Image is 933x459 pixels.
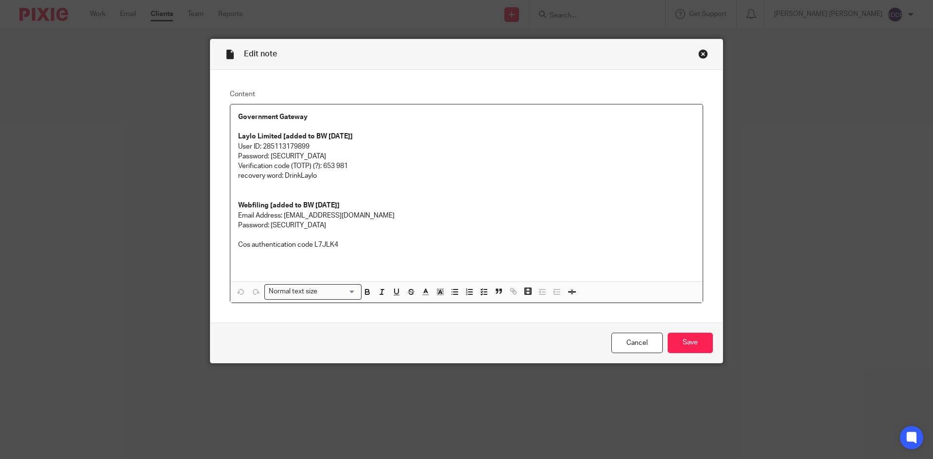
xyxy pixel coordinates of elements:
a: Cancel [611,333,663,354]
strong: Government Gateway [238,114,308,120]
input: Search for option [321,287,356,297]
p: Password: [SECURITY_DATA] [238,221,695,230]
div: Search for option [264,284,362,299]
div: Close this dialog window [698,49,708,59]
p: User ID: 285113179899 [238,142,695,152]
strong: [added to BW [DATE]] [270,202,340,209]
input: Save [668,333,713,354]
span: Normal text size [267,287,320,297]
p: Password: [SECURITY_DATA] [238,152,695,161]
span: Edit note [244,50,277,58]
p: Cos authentication code L7JLK4 [238,240,695,250]
p: Verification code (TOTP) (?): 653 981 [238,161,695,171]
p: Email Address: [EMAIL_ADDRESS][DOMAIN_NAME] [238,211,695,221]
label: Content [230,89,703,99]
strong: Laylo Limited [added to BW [DATE]] [238,133,353,140]
p: recovery word: DrinkLaylo [238,171,695,181]
strong: Webfiling [238,202,269,209]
